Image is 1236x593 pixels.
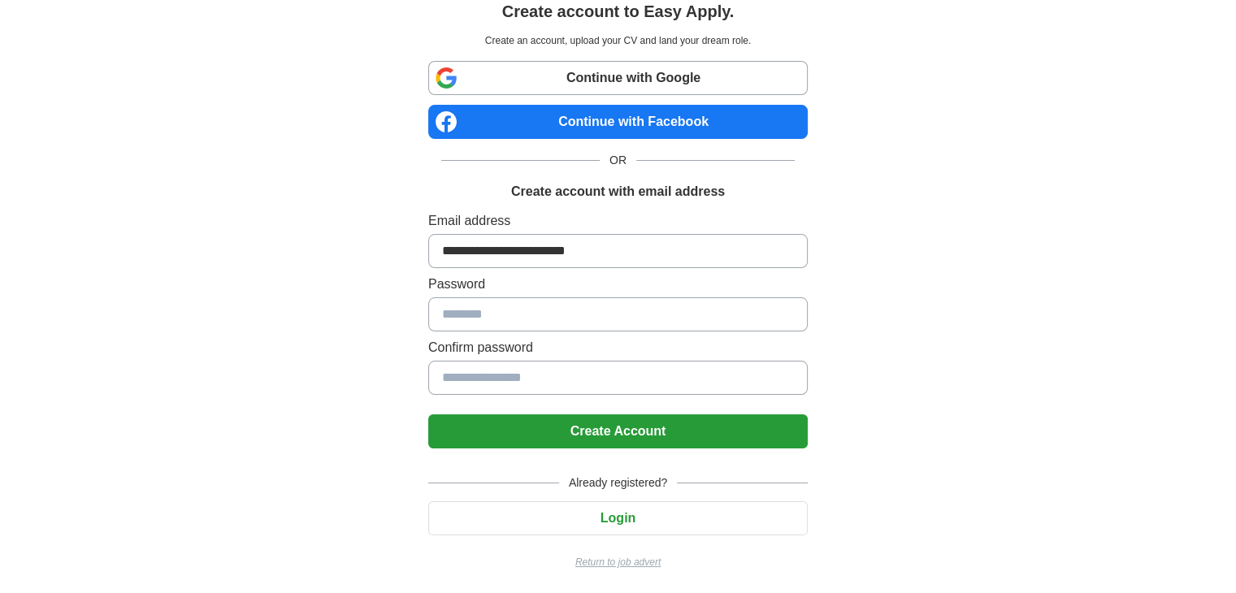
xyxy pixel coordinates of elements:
[428,275,808,294] label: Password
[432,33,804,48] p: Create an account, upload your CV and land your dream role.
[511,182,725,201] h1: Create account with email address
[428,511,808,525] a: Login
[428,414,808,448] button: Create Account
[600,152,636,169] span: OR
[559,474,677,491] span: Already registered?
[428,338,808,357] label: Confirm password
[428,105,808,139] a: Continue with Facebook
[428,501,808,535] button: Login
[428,61,808,95] a: Continue with Google
[428,555,808,569] a: Return to job advert
[428,211,808,231] label: Email address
